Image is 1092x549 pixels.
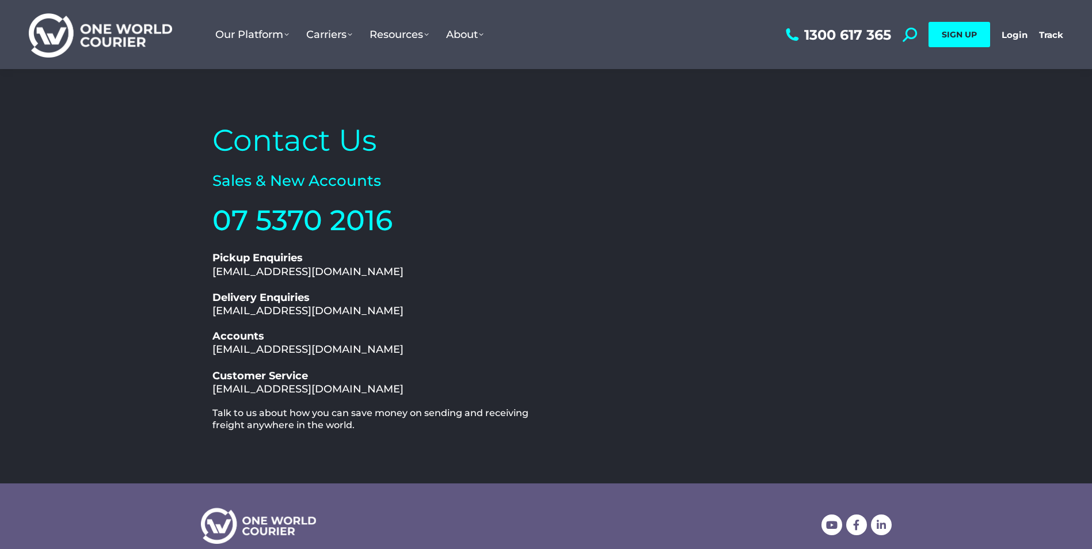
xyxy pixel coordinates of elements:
h2: Contact Us [212,121,541,160]
h2: Talk to us about how you can save money on sending and receiving freight anywhere in the world. [212,407,541,432]
a: SIGN UP [929,22,990,47]
a: Login [1002,29,1028,40]
b: Delivery Enquiries [212,291,310,304]
b: Pickup Enquiries [212,251,303,264]
a: Carriers [298,17,361,52]
a: Track [1039,29,1063,40]
b: Customer Service [212,369,308,382]
a: 1300 617 365 [783,28,891,42]
a: Our Platform [207,17,298,52]
a: Delivery Enquiries[EMAIL_ADDRESS][DOMAIN_NAME] [212,291,404,317]
span: About [446,28,484,41]
span: Resources [370,28,429,41]
a: Accounts[EMAIL_ADDRESS][DOMAIN_NAME] [212,330,404,356]
a: About [437,17,492,52]
a: Customer Service[EMAIL_ADDRESS][DOMAIN_NAME] [212,369,404,395]
a: Pickup Enquiries[EMAIL_ADDRESS][DOMAIN_NAME] [212,251,404,277]
a: Resources [361,17,437,52]
b: Accounts [212,330,264,342]
span: SIGN UP [942,29,977,40]
span: Our Platform [215,28,289,41]
img: One World Courier [29,12,172,58]
a: 07 5370 2016 [212,203,393,237]
h2: Sales & New Accounts [212,171,541,191]
span: Carriers [306,28,352,41]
